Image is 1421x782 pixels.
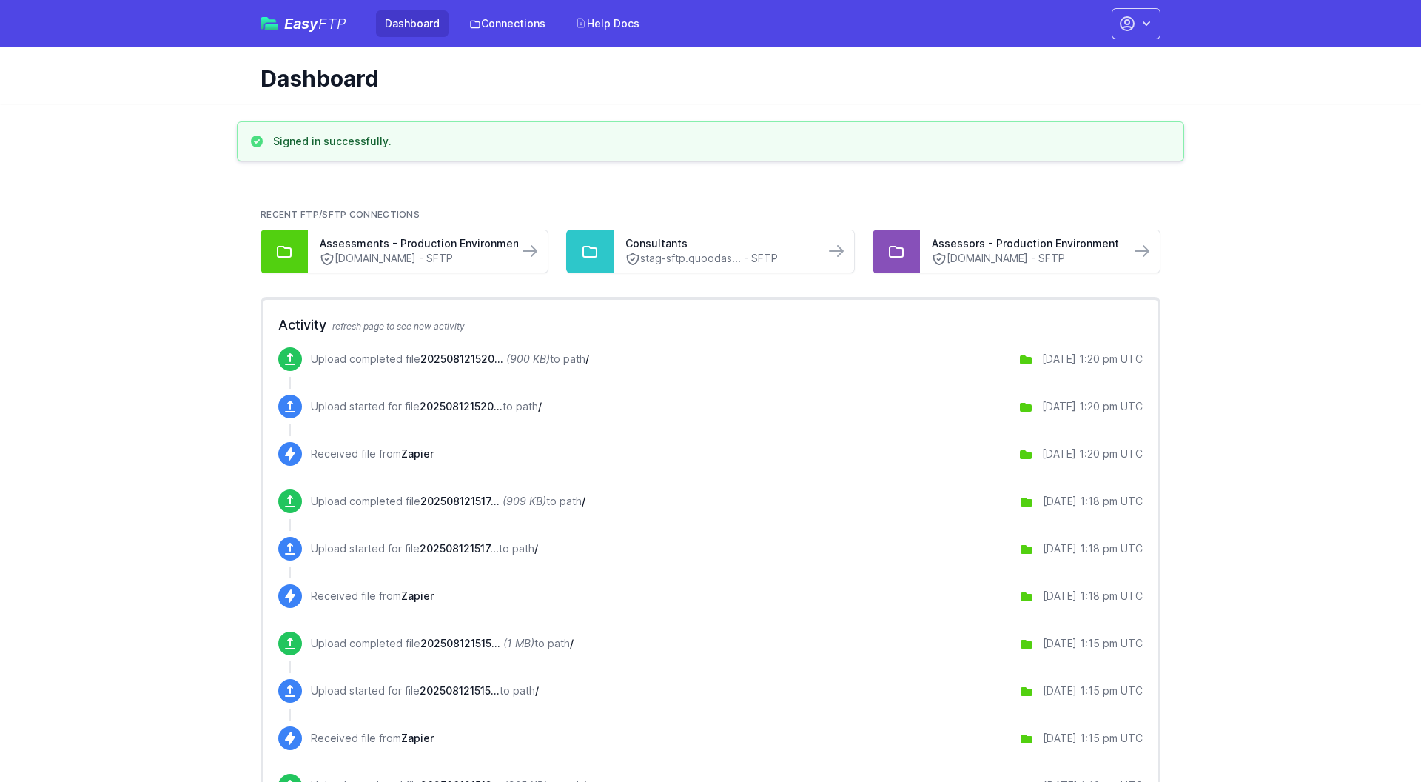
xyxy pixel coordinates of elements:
a: Consultants [625,236,812,251]
div: [DATE] 1:20 pm UTC [1042,352,1143,367]
span: Zapier [401,447,434,460]
i: (909 KB) [503,495,546,507]
span: / [534,542,538,555]
i: (1 MB) [503,637,534,649]
div: [DATE] 1:18 pm UTC [1043,541,1143,556]
div: [DATE] 1:20 pm UTC [1042,399,1143,414]
div: [DATE] 1:15 pm UTC [1043,684,1143,698]
span: 20250812151532-1113.zip [420,684,500,697]
span: 20250812151752-1113.zip [420,542,499,555]
span: / [582,495,585,507]
span: Easy [284,16,346,31]
div: [DATE] 1:15 pm UTC [1043,636,1143,651]
span: 20250812151532-1113.zip [420,637,500,649]
a: Assessments - Production Environment [320,236,506,251]
h2: Activity [278,315,1143,335]
a: EasyFTP [261,16,346,31]
h2: Recent FTP/SFTP Connections [261,209,1160,221]
span: 20250812152001-1113.zip [420,400,503,412]
img: easyftp_logo.png [261,17,278,30]
p: Upload started for file to path [311,399,542,414]
p: Upload started for file to path [311,684,539,698]
a: [DOMAIN_NAME] - SFTP [932,251,1118,267]
h3: Signed in successfully. [273,134,392,149]
p: Received file from [311,589,434,604]
span: 20250812152001-1113.zip [420,352,503,365]
p: Upload completed file to path [311,352,589,367]
p: Upload completed file to path [311,636,574,651]
a: Assessors - Production Environment [932,236,1118,251]
span: refresh page to see new activity [332,321,465,332]
span: / [535,684,539,697]
div: [DATE] 1:18 pm UTC [1043,494,1143,509]
div: [DATE] 1:20 pm UTC [1042,447,1143,461]
h1: Dashboard [261,65,1149,92]
i: (900 KB) [506,352,550,365]
span: 20250812151752-1113.zip [420,495,500,507]
p: Upload completed file to path [311,494,585,509]
a: Dashboard [376,10,449,37]
div: [DATE] 1:18 pm UTC [1043,589,1143,604]
span: / [538,400,542,412]
p: Received file from [311,447,434,461]
span: Zapier [401,589,434,602]
p: Received file from [311,731,434,746]
span: / [570,637,574,649]
span: Zapier [401,732,434,744]
a: Help Docs [566,10,648,37]
span: / [585,352,589,365]
a: Connections [460,10,554,37]
div: [DATE] 1:15 pm UTC [1043,731,1143,746]
a: stag-sftp.quoodas... - SFTP [625,251,812,267]
span: FTP [318,15,346,33]
p: Upload started for file to path [311,541,538,556]
a: [DOMAIN_NAME] - SFTP [320,251,506,267]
